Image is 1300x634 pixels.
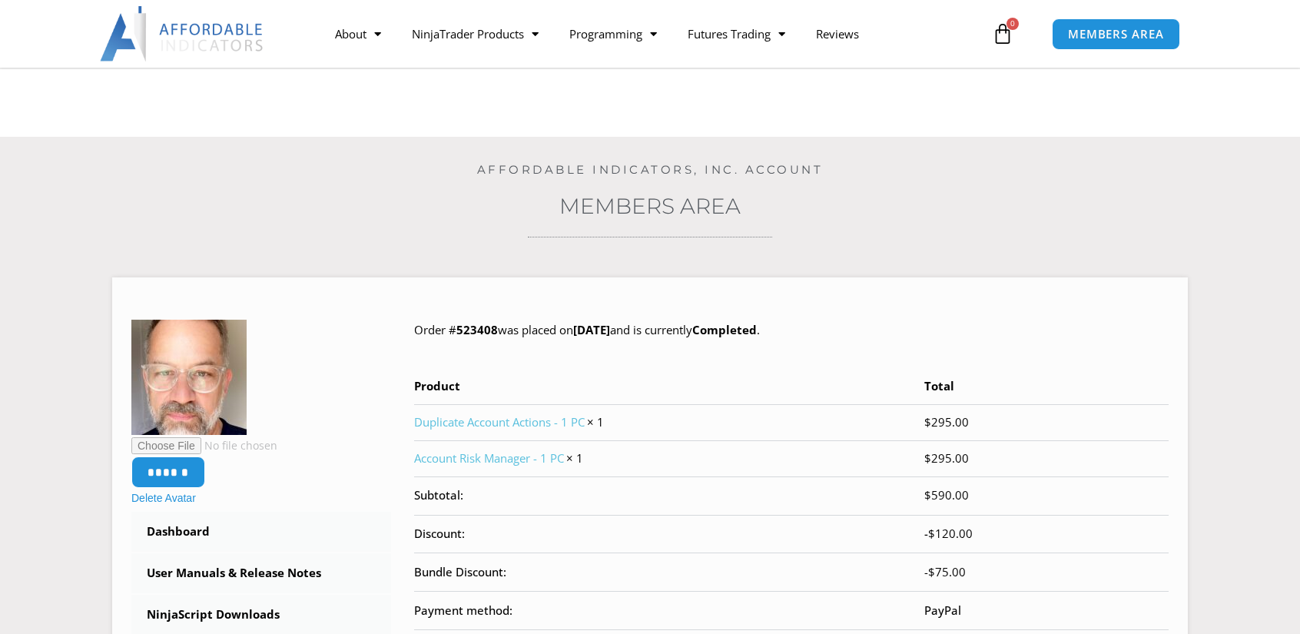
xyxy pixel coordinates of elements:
mark: Completed [692,322,757,337]
th: Payment method: [414,591,925,629]
a: 0 [969,12,1036,56]
img: LogoAI | Affordable Indicators – NinjaTrader [100,6,265,61]
span: $ [928,526,935,541]
a: Duplicate Account Actions - 1 PC [414,414,585,430]
span: $ [924,414,931,430]
span: 0 [1007,18,1019,30]
nav: Menu [320,16,988,51]
a: NinjaTrader Products [396,16,554,51]
a: Delete Avatar [131,492,196,504]
a: Dashboard [131,512,391,552]
a: Futures Trading [672,16,801,51]
strong: × 1 [587,414,604,430]
span: $ [924,450,931,466]
bdi: 295.00 [924,450,969,466]
span: $ [924,487,931,503]
span: 590.00 [924,487,969,503]
th: Subtotal: [414,476,925,515]
td: - [924,515,1169,553]
span: - 75.00 [924,564,966,579]
a: User Manuals & Release Notes [131,553,391,593]
a: About [320,16,396,51]
a: Programming [554,16,672,51]
span: $ [928,564,935,579]
th: Product [414,376,925,404]
span: MEMBERS AREA [1068,28,1164,40]
th: Bundle Discount: [414,553,925,591]
a: Account Risk Manager - 1 PC [414,450,564,466]
p: Order # was placed on and is currently . [414,320,1169,341]
bdi: 295.00 [924,414,969,430]
a: Reviews [801,16,874,51]
th: Total [924,376,1169,404]
a: Members Area [559,193,741,219]
td: PayPal [924,591,1169,629]
img: John%20Frantz%20Pic_alt-150x150.jpg [131,320,247,435]
strong: × 1 [566,450,583,466]
mark: 523408 [456,322,498,337]
th: Discount: [414,515,925,553]
mark: [DATE] [573,322,610,337]
a: MEMBERS AREA [1052,18,1180,50]
span: 120.00 [928,526,973,541]
a: Affordable Indicators, Inc. Account [477,162,824,177]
